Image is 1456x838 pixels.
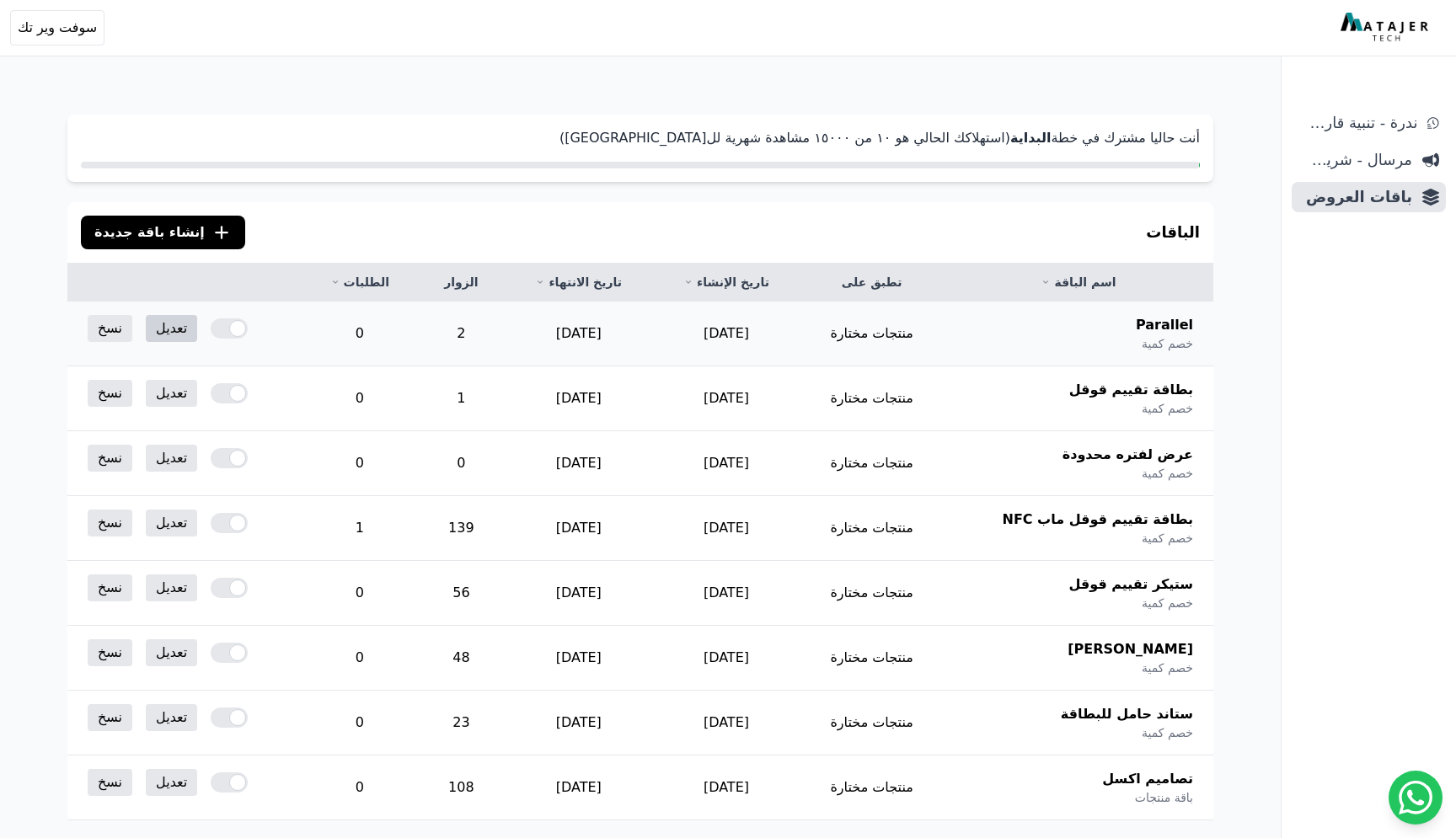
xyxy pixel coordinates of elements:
[302,755,418,820] td: 0
[418,561,505,626] td: 56
[88,380,132,407] a: نسخ
[1136,315,1193,335] span: Parallel
[302,626,418,691] td: 0
[800,755,944,820] td: منتجات مختارة
[653,561,800,626] td: [DATE]
[418,496,505,561] td: 139
[146,574,197,601] a: تعديل
[302,691,418,755] td: 0
[1298,185,1412,209] span: باقات العروض
[800,496,944,561] td: منتجات مختارة
[800,561,944,626] td: منتجات مختارة
[505,302,653,366] td: [DATE]
[800,626,944,691] td: منتجات مختارة
[525,274,633,291] a: تاريخ الانتهاء
[653,626,800,691] td: [DATE]
[1142,724,1193,741] span: خصم كمية
[1061,704,1193,724] span: ستاند حامل للبطاقة
[1063,445,1193,465] span: عرض لفتره محدودة
[18,18,97,38] span: سوفت وير تك
[1142,335,1193,352] span: خصم كمية
[146,445,197,472] a: تعديل
[88,769,132,796] a: نسخ
[81,216,245,249] button: إنشاء باقة جديدة
[302,366,418,431] td: 0
[88,445,132,472] a: نسخ
[146,769,197,796] a: تعديل
[1135,789,1193,806] span: باقة منتجات
[1142,659,1193,676] span: خصم كمية
[88,639,132,666] a: نسخ
[146,380,197,407] a: تعديل
[94,222,205,243] span: إنشاء باقة جديدة
[1002,510,1193,530] span: بطاقة تقييم قوقل ماب NFC
[1142,465,1193,482] span: خصم كمية
[1146,221,1200,244] h3: الباقات
[1068,574,1193,595] span: ستيكر تقييم قوقل
[146,510,197,536] a: تعديل
[653,691,800,755] td: [DATE]
[302,496,418,561] td: 1
[418,431,505,496] td: 0
[673,274,780,291] a: تاريخ الإنشاء
[1142,595,1193,611] span: خصم كمية
[1102,769,1193,789] span: تصاميم اكسل
[418,366,505,431] td: 1
[418,302,505,366] td: 2
[505,626,653,691] td: [DATE]
[800,366,944,431] td: منتجات مختارة
[1142,530,1193,547] span: خصم كمية
[10,10,104,45] button: سوفت وير تك
[800,302,944,366] td: منتجات مختارة
[146,315,197,342] a: تعديل
[653,755,800,820] td: [DATE]
[418,691,505,755] td: 23
[800,691,944,755] td: منتجات مختارة
[88,315,132,342] a: نسخ
[302,431,418,496] td: 0
[505,431,653,496] td: [DATE]
[302,561,418,626] td: 0
[505,755,653,820] td: [DATE]
[1298,111,1417,135] span: ندرة - تنبية قارب علي النفاذ
[505,496,653,561] td: [DATE]
[418,755,505,820] td: 108
[505,366,653,431] td: [DATE]
[1142,400,1193,417] span: خصم كمية
[81,128,1200,148] p: أنت حاليا مشترك في خطة (استهلاكك الحالي هو ١۰ من ١٥۰۰۰ مشاهدة شهرية لل[GEOGRAPHIC_DATA])
[653,431,800,496] td: [DATE]
[1069,380,1193,400] span: بطاقة تقييم قوقل
[653,366,800,431] td: [DATE]
[653,496,800,561] td: [DATE]
[146,639,197,666] a: تعديل
[88,574,132,601] a: نسخ
[88,510,132,536] a: نسخ
[800,264,944,302] th: تطبق على
[964,274,1193,291] a: اسم الباقة
[88,704,132,731] a: نسخ
[800,431,944,496] td: منتجات مختارة
[146,704,197,731] a: تعديل
[418,264,505,302] th: الزوار
[322,274,398,291] a: الطلبات
[302,302,418,366] td: 0
[505,561,653,626] td: [DATE]
[653,302,800,366] td: [DATE]
[1068,639,1193,659] span: [PERSON_NAME]
[1298,148,1412,172] span: مرسال - شريط دعاية
[1341,13,1432,43] img: MatajerTech Logo
[1010,130,1051,146] strong: البداية
[505,691,653,755] td: [DATE]
[418,626,505,691] td: 48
